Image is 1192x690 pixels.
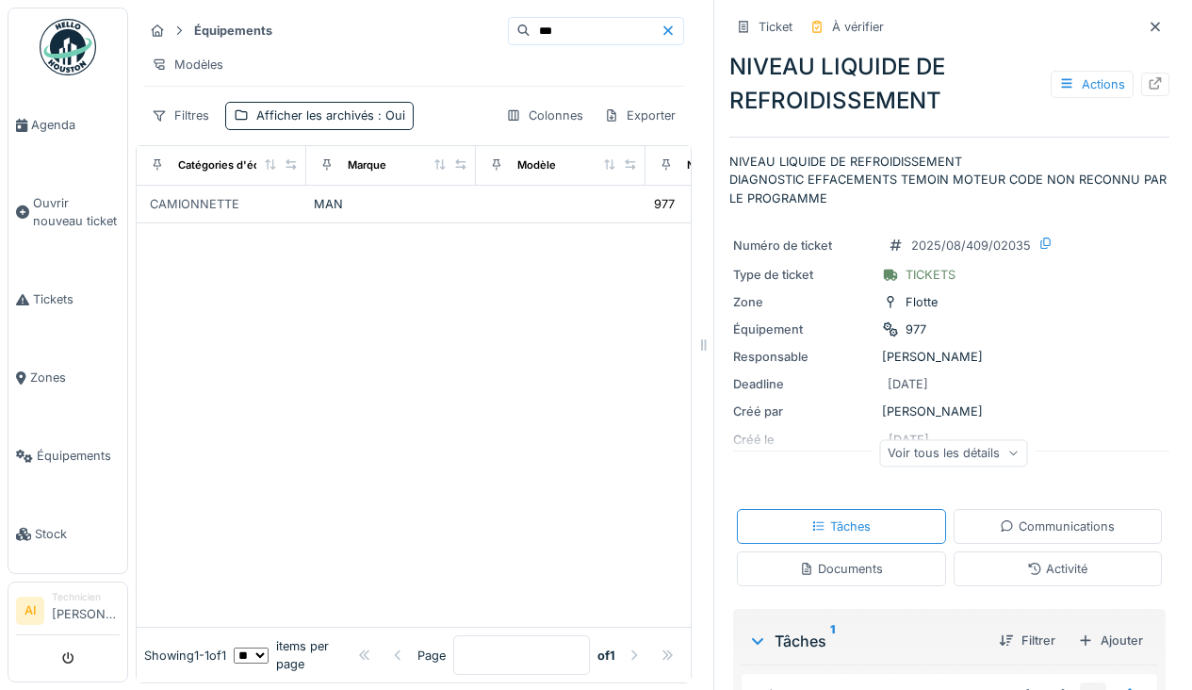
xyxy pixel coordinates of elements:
span: Stock [35,525,120,543]
div: 2025/08/409/02035 [911,237,1031,255]
div: Deadline [733,375,874,393]
div: Showing 1 - 1 of 1 [144,647,226,665]
div: Tâches [811,517,871,535]
a: Tickets [8,260,127,338]
div: Technicien [52,590,120,604]
span: Tickets [33,290,120,308]
div: Marque [348,157,386,173]
strong: Équipements [187,22,280,40]
span: Agenda [31,116,120,134]
div: Zone [733,293,874,311]
div: TICKETS [906,266,955,284]
div: À vérifier [832,18,884,36]
div: Tâches [748,630,984,652]
a: Équipements [8,417,127,495]
p: NIVEAU LIQUIDE DE REFROIDISSEMENT DIAGNOSTIC EFFACEMENTS TEMOIN MOTEUR CODE NON RECONNU PAR LE PR... [729,153,1169,207]
div: Numéro de ticket [733,237,874,255]
a: AI Technicien[PERSON_NAME] [16,590,120,635]
div: Page [417,647,446,665]
a: Stock [8,495,127,573]
div: 977 [906,320,926,338]
a: Agenda [8,86,127,164]
div: Nom [687,157,711,173]
div: [DATE] [888,375,928,393]
span: Équipements [37,447,120,465]
div: MAN [314,195,468,213]
div: Voir tous les détails [879,439,1027,467]
div: Créé par [733,402,874,420]
div: Communications [1000,517,1115,535]
sup: 1 [830,630,835,652]
strong: of 1 [597,647,615,665]
div: Afficher les archivés [256,107,405,124]
a: Zones [8,338,127,417]
div: Ajouter [1070,628,1151,653]
div: items per page [234,637,350,673]
div: Filtres [143,102,218,129]
span: : Oui [374,108,405,123]
div: Flotte [906,293,938,311]
div: Type de ticket [733,266,874,284]
li: AI [16,597,44,625]
div: Ticket [759,18,792,36]
li: [PERSON_NAME] [52,590,120,631]
div: 977 [654,195,675,213]
div: NIVEAU LIQUIDE DE REFROIDISSEMENT [729,50,1169,118]
div: Activité [1027,560,1087,578]
div: Documents [799,560,883,578]
div: [PERSON_NAME] [733,348,1166,366]
div: Catégories d'équipement [178,157,309,173]
div: CAMIONNETTE [150,195,239,213]
span: Ouvrir nouveau ticket [33,194,120,230]
div: Modèle [517,157,556,173]
a: Ouvrir nouveau ticket [8,164,127,260]
div: Actions [1051,71,1134,98]
div: Modèles [143,51,232,78]
div: Responsable [733,348,874,366]
div: Colonnes [498,102,592,129]
div: Exporter [596,102,684,129]
div: [PERSON_NAME] [733,402,1166,420]
div: Filtrer [991,628,1063,653]
img: Badge_color-CXgf-gQk.svg [40,19,96,75]
span: Zones [30,369,120,386]
div: Équipement [733,320,874,338]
